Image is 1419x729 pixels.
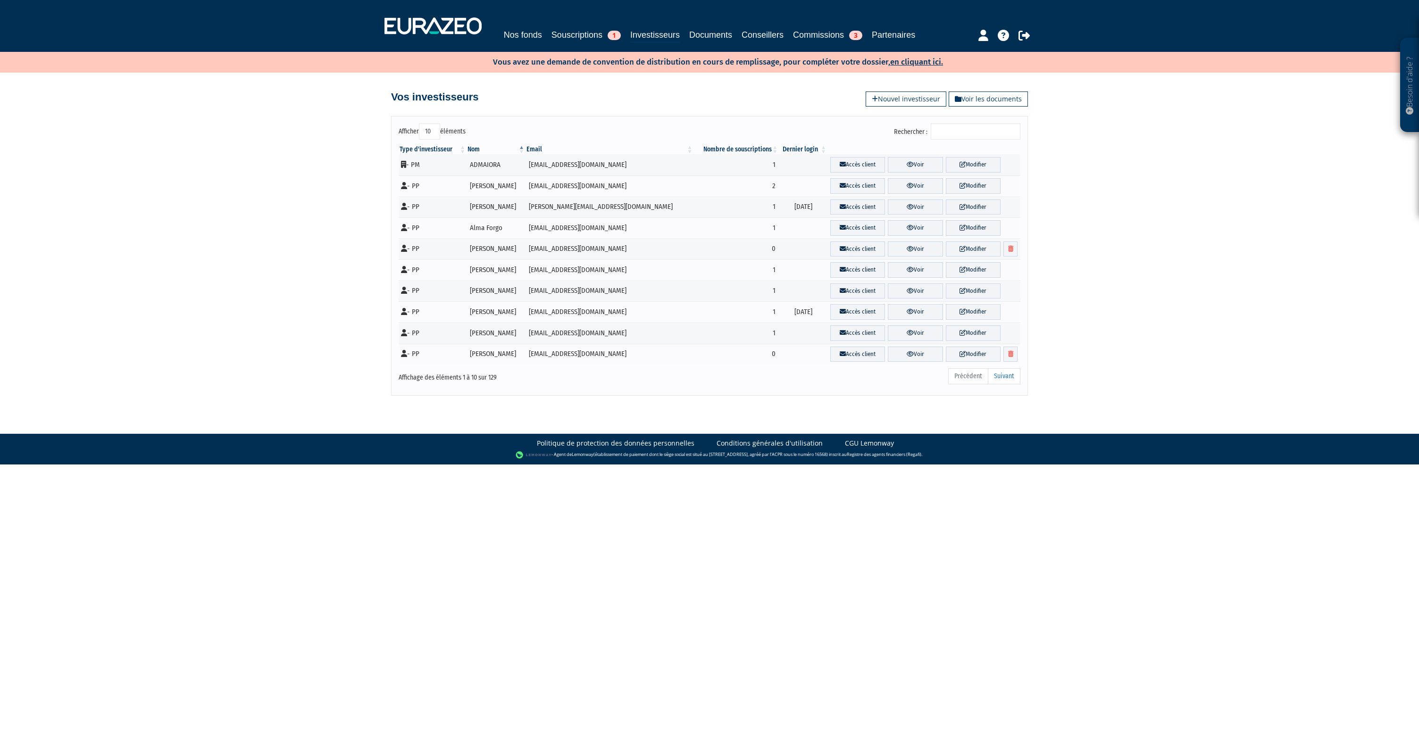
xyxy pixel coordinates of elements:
[399,154,467,175] td: - PM
[946,262,1001,278] a: Modifier
[888,178,943,194] a: Voir
[779,197,827,218] td: [DATE]
[946,220,1001,236] a: Modifier
[526,197,693,218] td: [PERSON_NAME][EMAIL_ADDRESS][DOMAIN_NAME]
[516,450,552,460] img: logo-lemonway.png
[830,347,885,362] a: Accès client
[467,344,526,365] td: [PERSON_NAME]
[399,217,467,239] td: - PP
[399,239,467,260] td: - PP
[608,31,621,40] span: 1
[526,281,693,302] td: [EMAIL_ADDRESS][DOMAIN_NAME]
[693,281,779,302] td: 1
[888,220,943,236] a: Voir
[526,239,693,260] td: [EMAIL_ADDRESS][DOMAIN_NAME]
[779,301,827,323] td: [DATE]
[894,124,1020,140] label: Rechercher :
[693,344,779,365] td: 0
[717,439,823,448] a: Conditions générales d'utilisation
[467,239,526,260] td: [PERSON_NAME]
[779,145,827,154] th: Dernier login : activer pour trier la colonne par ordre croissant
[399,259,467,281] td: - PP
[526,175,693,197] td: [EMAIL_ADDRESS][DOMAIN_NAME]
[830,178,885,194] a: Accès client
[467,259,526,281] td: [PERSON_NAME]
[399,344,467,365] td: - PP
[888,283,943,299] a: Voir
[391,91,478,103] h4: Vos investisseurs
[467,154,526,175] td: ADMAIORA
[988,368,1020,384] a: Suivant
[1003,241,1018,257] a: Supprimer
[830,304,885,320] a: Accès client
[526,344,693,365] td: [EMAIL_ADDRESS][DOMAIN_NAME]
[467,281,526,302] td: [PERSON_NAME]
[949,91,1028,107] a: Voir les documents
[399,175,467,197] td: - PP
[946,304,1001,320] a: Modifier
[1003,347,1018,362] a: Supprimer
[931,124,1020,140] input: Rechercher :
[847,452,921,458] a: Registre des agents financiers (Regafi)
[399,124,466,140] label: Afficher éléments
[888,157,943,173] a: Voir
[693,239,779,260] td: 0
[830,262,885,278] a: Accès client
[693,175,779,197] td: 2
[845,439,894,448] a: CGU Lemonway
[526,145,693,154] th: Email : activer pour trier la colonne par ordre croissant
[467,323,526,344] td: [PERSON_NAME]
[888,304,943,320] a: Voir
[399,145,467,154] th: Type d'investisseur : activer pour trier la colonne par ordre croissant
[467,145,526,154] th: Nom : activer pour trier la colonne par ordre d&eacute;croissant
[946,283,1001,299] a: Modifier
[630,28,680,43] a: Investisseurs
[526,154,693,175] td: [EMAIL_ADDRESS][DOMAIN_NAME]
[526,301,693,323] td: [EMAIL_ADDRESS][DOMAIN_NAME]
[888,199,943,215] a: Voir
[888,347,943,362] a: Voir
[888,325,943,341] a: Voir
[467,175,526,197] td: [PERSON_NAME]
[466,54,943,68] p: Vous avez une demande de convention de distribution en cours de remplissage, pour compléter votre...
[9,450,1410,460] div: - Agent de (établissement de paiement dont le siège social est situé au [STREET_ADDRESS], agréé p...
[693,301,779,323] td: 1
[399,367,650,382] div: Affichage des éléments 1 à 10 sur 129
[384,17,482,34] img: 1732889491-logotype_eurazeo_blanc_rvb.png
[526,217,693,239] td: [EMAIL_ADDRESS][DOMAIN_NAME]
[946,241,1001,257] a: Modifier
[399,323,467,344] td: - PP
[399,197,467,218] td: - PP
[526,259,693,281] td: [EMAIL_ADDRESS][DOMAIN_NAME]
[467,197,526,218] td: [PERSON_NAME]
[1404,43,1415,128] p: Besoin d'aide ?
[946,178,1001,194] a: Modifier
[830,220,885,236] a: Accès client
[504,28,542,41] a: Nos fonds
[419,124,440,140] select: Afficheréléments
[890,57,943,67] a: en cliquant ici.
[946,325,1001,341] a: Modifier
[693,217,779,239] td: 1
[693,197,779,218] td: 1
[830,283,885,299] a: Accès client
[693,259,779,281] td: 1
[866,91,946,107] a: Nouvel investisseur
[572,452,593,458] a: Lemonway
[830,157,885,173] a: Accès client
[689,28,732,41] a: Documents
[467,217,526,239] td: Alma Forgo
[551,28,621,41] a: Souscriptions1
[946,157,1001,173] a: Modifier
[872,28,915,41] a: Partenaires
[693,323,779,344] td: 1
[849,31,862,40] span: 3
[742,28,784,41] a: Conseillers
[946,347,1001,362] a: Modifier
[537,439,694,448] a: Politique de protection des données personnelles
[693,145,779,154] th: Nombre de souscriptions : activer pour trier la colonne par ordre croissant
[888,241,943,257] a: Voir
[693,154,779,175] td: 1
[467,301,526,323] td: [PERSON_NAME]
[830,199,885,215] a: Accès client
